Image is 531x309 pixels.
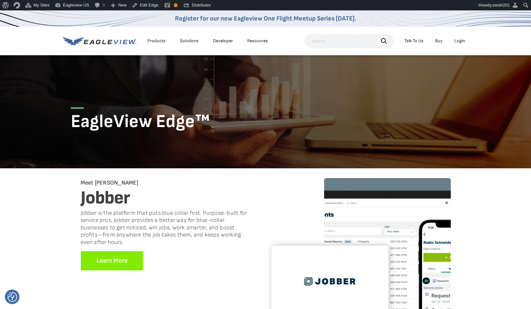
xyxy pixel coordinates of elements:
a: Buy [435,38,443,44]
button: Consent Preferences [7,292,17,302]
h2: Jobber [81,187,249,210]
div: Talk To Us [404,38,424,44]
div: Solutions [180,38,199,44]
a: Developer [213,38,233,44]
div: Products [147,38,166,44]
div: Login [454,38,465,44]
h1: EagleView Edge™ [71,107,461,133]
span: sarah201 [492,3,510,7]
input: Search [305,34,393,47]
a: Learn More [81,251,144,271]
div: Resources [247,38,268,44]
img: Jobber Logo [289,264,371,299]
p: Jobber is the platform that puts blue collar first. Purpose-built for service pros, Jobber provid... [81,210,249,246]
img: Revisit consent button [7,292,17,302]
div: OK [174,3,178,7]
span: Meet [PERSON_NAME] [81,179,138,186]
a: Register for our new Eagleview One Flight Meetup Series [DATE]. [175,15,356,22]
